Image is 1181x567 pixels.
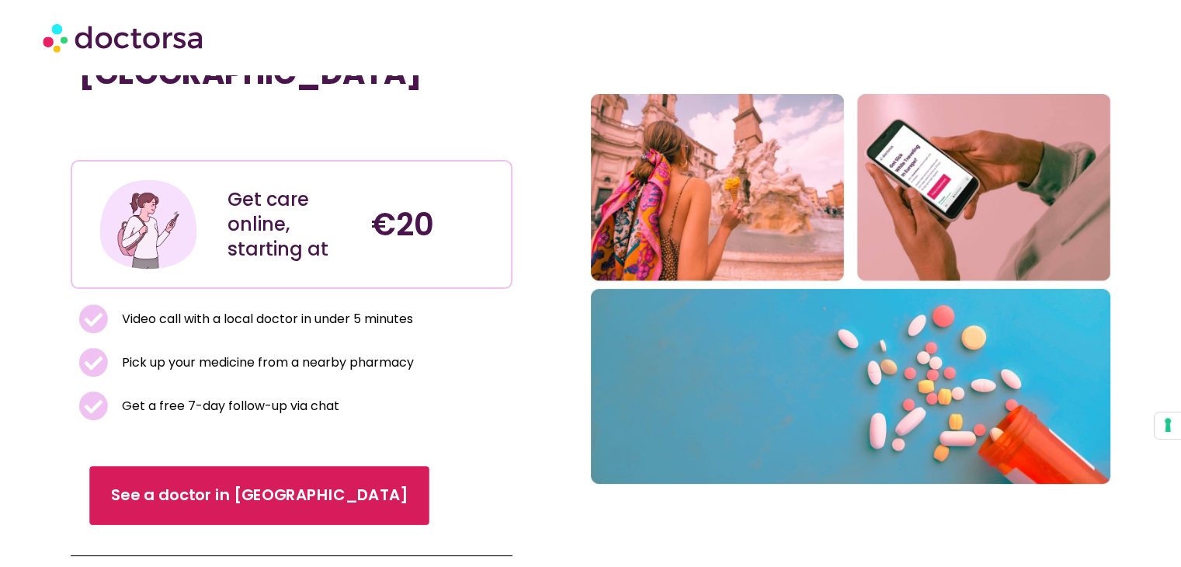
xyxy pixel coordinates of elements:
span: Pick up your medicine from a nearby pharmacy [118,352,414,374]
span: See a doctor in [GEOGRAPHIC_DATA] [111,485,408,507]
img: Illustration depicting a young woman in a casual outfit, engaged with her smartphone. She has a p... [97,173,200,276]
div: Get care online, starting at [228,187,356,262]
h1: Find a doctor near me in [GEOGRAPHIC_DATA] [78,17,505,92]
img: A collage of three pictures. Healthy female traveler enjoying her vacation in Rome, Italy. Someon... [591,94,1110,484]
button: Your consent preferences for tracking technologies [1155,412,1181,439]
iframe: Customer reviews powered by Trustpilot [78,126,505,144]
h4: €20 [371,206,499,243]
span: Video call with a local doctor in under 5 minutes [118,308,413,330]
iframe: Customer reviews powered by Trustpilot [78,107,311,126]
span: Get a free 7-day follow-up via chat [118,395,339,417]
a: See a doctor in [GEOGRAPHIC_DATA] [90,467,429,526]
